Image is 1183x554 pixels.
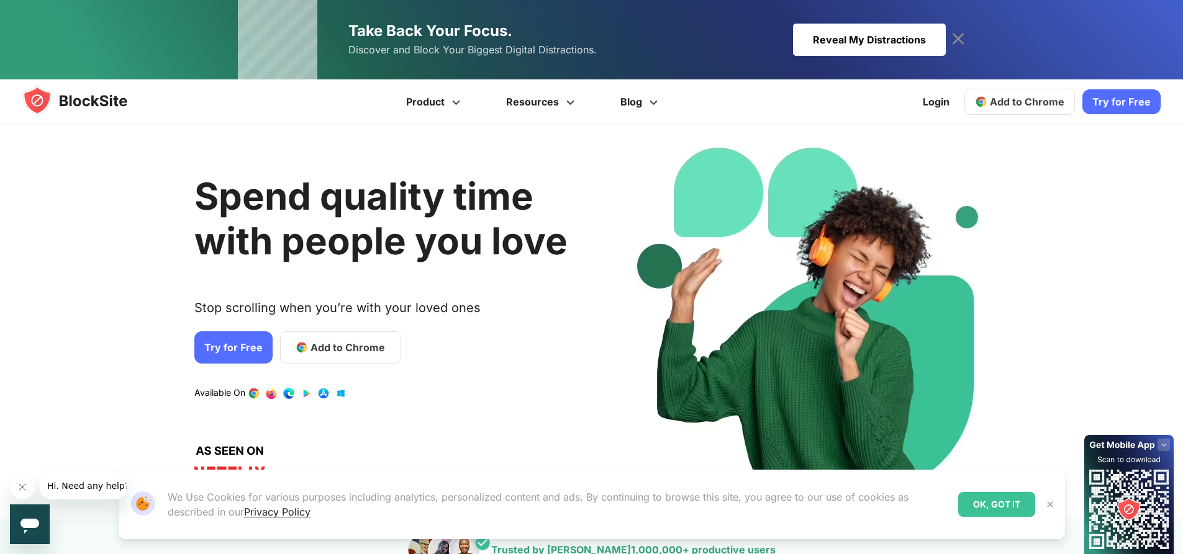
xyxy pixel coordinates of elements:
[10,475,35,499] iframe: Fermer le message
[599,79,682,124] a: Blog
[990,96,1064,108] span: Add to Chrome
[10,504,50,544] iframe: Bouton de lancement de la fenêtre de messagerie
[964,89,1075,115] a: Add to Chrome
[194,331,273,364] a: Try for Free
[194,387,245,400] text: Available On
[348,41,597,59] span: Discover and Block Your Biggest Digital Distractions.
[348,22,512,40] span: Take Back Your Focus.
[22,86,152,115] img: blocksite-icon.5d769676.svg
[1042,496,1058,512] button: Close
[280,331,401,364] a: Add to Chrome
[485,79,599,124] a: Resources
[975,96,987,108] img: chrome-icon.svg
[40,472,127,499] iframe: Message de la compagnie
[915,87,957,117] a: Login
[194,300,481,325] text: Stop scrolling when you’re with your loved ones
[793,24,946,56] div: Reveal My Distractions
[194,174,591,263] h2: Spend quality time with people you love
[7,9,89,19] span: Hi. Need any help?
[958,492,1035,517] div: OK, GOT IT
[168,489,948,519] p: We Use Cookies for various purposes including analytics, personalized content and ads. By continu...
[310,340,385,355] span: Add to Chrome
[1082,89,1161,114] a: Try for Free
[385,79,485,124] a: Product
[1045,499,1055,509] img: Close
[244,506,310,518] a: Privacy Policy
